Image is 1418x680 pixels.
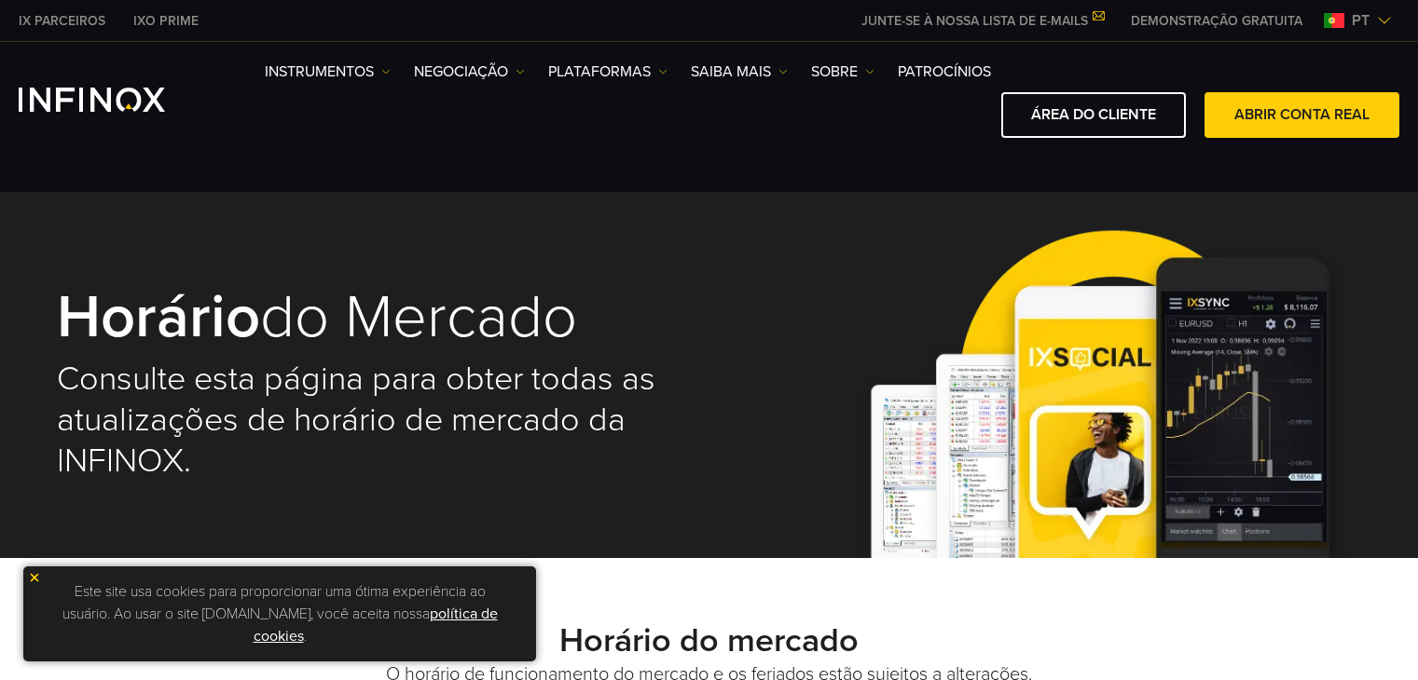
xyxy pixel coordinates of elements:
[811,61,874,83] a: SOBRE
[57,286,683,349] h1: do mercado
[5,11,119,31] a: INFINOX
[19,88,209,112] a: INFINOX Logo
[57,280,260,354] strong: Horário
[414,61,525,83] a: NEGOCIAÇÃO
[1344,9,1377,32] span: pt
[1117,11,1316,31] a: INFINOX MENU
[898,61,991,83] a: Patrocínios
[33,576,527,652] p: Este site usa cookies para proporcionar uma ótima experiência ao usuário. Ao usar o site [DOMAIN_...
[28,571,41,584] img: yellow close icon
[691,61,788,83] a: Saiba mais
[847,13,1117,29] a: JUNTE-SE À NOSSA LISTA DE E-MAILS
[265,61,391,83] a: Instrumentos
[559,620,859,660] strong: Horário do mercado
[57,359,683,482] h2: Consulte esta página para obter todas as atualizações de horário de mercado da INFINOX.
[1205,92,1399,138] a: ABRIR CONTA REAL
[119,11,213,31] a: INFINOX
[1001,92,1186,138] a: ÁREA DO CLIENTE
[548,61,668,83] a: PLATAFORMAS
